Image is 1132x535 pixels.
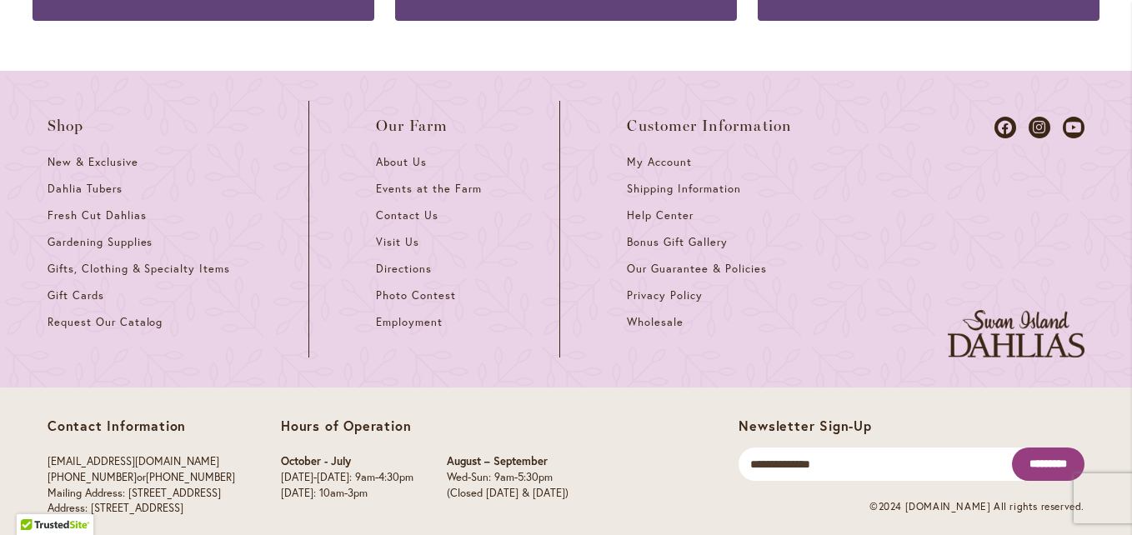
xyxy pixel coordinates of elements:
span: Bonus Gift Gallery [627,235,727,249]
span: Gifts, Clothing & Specialty Items [48,262,230,276]
span: Privacy Policy [627,288,703,302]
span: Our Guarantee & Policies [627,262,766,276]
p: or Mailing Address: [STREET_ADDRESS] Address: [STREET_ADDRESS] [48,454,235,516]
p: [DATE]-[DATE]: 9am-4:30pm [281,470,413,486]
span: Wholesale [627,315,684,329]
p: August – September [447,454,569,470]
a: Dahlias on Facebook [994,117,1016,138]
span: Gardening Supplies [48,235,153,249]
span: Photo Contest [376,288,456,302]
a: [PHONE_NUMBER] [146,470,235,484]
span: Contact Us [376,208,438,222]
p: Contact Information [48,417,235,434]
a: [PHONE_NUMBER] [48,470,137,484]
span: My Account [627,155,692,169]
span: Help Center [627,208,694,222]
span: Request Our Catalog [48,315,163,329]
span: Shop [48,117,84,134]
span: Directions [376,262,432,276]
span: Shipping Information [627,182,740,196]
p: Wed-Sun: 9am-5:30pm [447,470,569,486]
span: Newsletter Sign-Up [739,417,871,434]
span: Employment [376,315,443,329]
p: October - July [281,454,413,470]
a: Dahlias on Youtube [1063,117,1084,138]
span: Visit Us [376,235,419,249]
span: Our Farm [376,117,448,134]
span: Gift Cards [48,288,104,302]
span: Events at the Farm [376,182,481,196]
span: Customer Information [627,117,792,134]
span: Fresh Cut Dahlias [48,208,147,222]
p: Hours of Operation [281,417,569,434]
a: Dahlias on Instagram [1029,117,1050,138]
span: Dahlia Tubers [48,182,123,196]
span: New & Exclusive [48,155,138,169]
span: About Us [376,155,427,169]
a: [EMAIL_ADDRESS][DOMAIN_NAME] [48,454,219,468]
